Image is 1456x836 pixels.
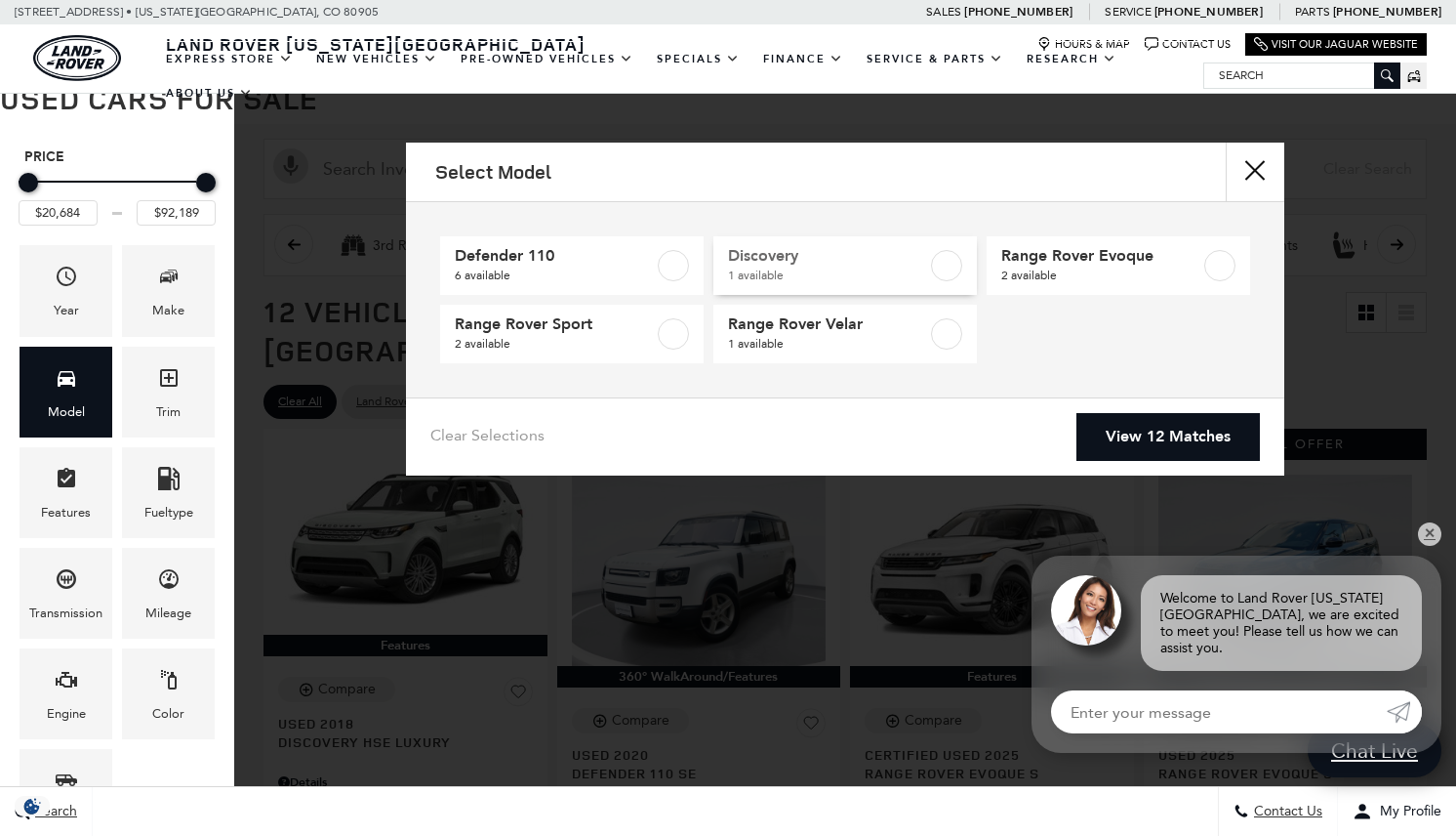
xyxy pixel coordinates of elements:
[144,502,193,523] div: Fueltype
[157,260,181,300] span: Make
[154,42,1203,110] nav: Main Navigation
[154,76,264,110] a: About Us
[1154,4,1263,20] a: [PHONE_NUMBER]
[122,548,215,639] div: MileageMileage
[137,200,216,226] input: Maximum
[20,447,112,538] div: FeaturesFeatures
[440,236,704,295] a: Defender 1106 available
[20,648,112,739] div: EngineEngine
[122,245,215,336] div: MakeMake
[152,703,184,725] div: Color
[157,462,181,502] span: Fueltype
[1051,575,1121,646] img: Agent profile photo
[54,300,79,321] div: Year
[1105,5,1151,19] span: Service
[20,347,112,438] div: ModelModel
[145,603,191,624] div: Mileage
[55,361,78,401] span: Model
[1001,266,1200,285] span: 2 available
[166,32,586,56] span: Land Rover [US_STATE][GEOGRAPHIC_DATA]
[122,347,215,438] div: TrimTrim
[33,35,121,81] img: Land Rover
[1387,690,1422,733] a: Submit
[440,305,704,363] a: Range Rover Sport2 available
[15,5,379,19] a: [STREET_ADDRESS] • [US_STATE][GEOGRAPHIC_DATA], CO 80905
[122,447,215,538] div: FueltypeFueltype
[1051,690,1387,733] input: Enter your message
[1372,804,1441,820] span: My Profile
[455,246,654,266] span: Defender 110
[855,42,1015,76] a: Service & Parts
[1001,246,1200,266] span: Range Rover Evoque
[157,663,181,703] span: Color
[10,796,55,816] img: Opt-Out Icon
[41,502,91,523] div: Features
[154,42,304,76] a: EXPRESS STORE
[1249,804,1322,820] span: Contact Us
[435,161,551,183] h2: Select Model
[728,334,927,354] span: 1 available
[987,236,1250,295] a: Range Rover Evoque2 available
[157,361,181,401] span: Trim
[449,42,645,76] a: Pre-Owned Vehicles
[47,703,86,725] div: Engine
[33,35,121,81] a: land-rover
[154,32,597,56] a: Land Rover [US_STATE][GEOGRAPHIC_DATA]
[55,563,78,603] span: Transmission
[20,548,112,639] div: TransmissionTransmission
[713,305,977,363] a: Range Rover Velar1 available
[48,401,85,423] div: Model
[10,796,55,816] section: Click to Open Cookie Consent Modal
[55,260,78,300] span: Year
[55,462,78,502] span: Features
[645,42,751,76] a: Specials
[19,173,38,192] div: Minimum Price
[55,663,78,703] span: Engine
[156,401,181,423] div: Trim
[24,148,210,166] h5: Price
[964,4,1072,20] a: [PHONE_NUMBER]
[728,246,927,266] span: Discovery
[19,200,98,226] input: Minimum
[1295,5,1330,19] span: Parts
[29,603,102,624] div: Transmission
[455,314,654,334] span: Range Rover Sport
[728,266,927,285] span: 1 available
[1141,575,1422,671] div: Welcome to Land Rover [US_STATE][GEOGRAPHIC_DATA], we are excited to meet you! Please tell us how...
[1333,4,1441,20] a: [PHONE_NUMBER]
[196,173,216,192] div: Maximum Price
[926,5,961,19] span: Sales
[157,563,181,603] span: Mileage
[55,764,78,804] span: Bodystyle
[1204,63,1399,87] input: Search
[713,236,977,295] a: Discovery1 available
[1226,143,1284,201] button: close
[1037,37,1130,52] a: Hours & Map
[751,42,855,76] a: Finance
[152,300,184,321] div: Make
[122,648,215,739] div: ColorColor
[304,42,449,76] a: New Vehicles
[455,334,654,354] span: 2 available
[1338,787,1456,836] button: Open user profile menu
[1254,37,1418,52] a: Visit Our Jaguar Website
[728,314,927,334] span: Range Rover Velar
[430,426,545,449] a: Clear Selections
[19,166,216,226] div: Price
[1076,413,1260,461] a: View 12 Matches
[20,245,112,336] div: YearYear
[455,266,654,285] span: 6 available
[1015,42,1128,76] a: Research
[1145,37,1231,52] a: Contact Us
